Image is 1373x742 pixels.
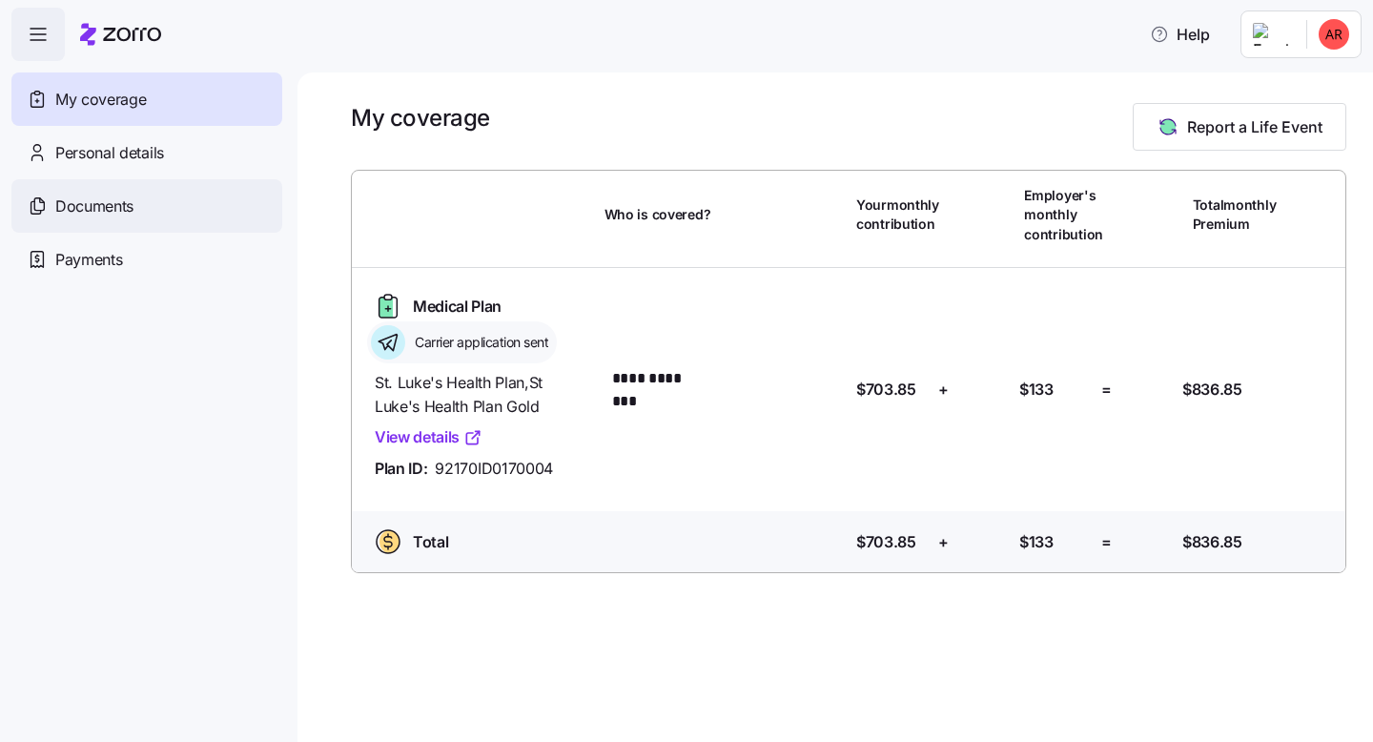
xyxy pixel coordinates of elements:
h1: My coverage [351,103,490,133]
a: My coverage [11,72,282,126]
span: $133 [1019,530,1054,554]
img: 9089edb9d7b48b6318d164b63914d1a7 [1319,19,1349,50]
span: Plan ID: [375,457,427,481]
span: Medical Plan [413,295,502,319]
span: My coverage [55,88,146,112]
button: Help [1135,15,1225,53]
span: Total [413,530,448,554]
a: Payments [11,233,282,286]
span: Who is covered? [605,205,711,224]
span: Total monthly Premium [1193,196,1277,235]
span: 92170ID0170004 [435,457,553,481]
span: Your monthly contribution [856,196,939,235]
span: Help [1150,23,1210,46]
span: Report a Life Event [1187,115,1322,138]
span: Carrier application sent [409,333,548,352]
span: St. Luke's Health Plan , St Luke's Health Plan Gold [375,371,589,419]
span: $703.85 [856,378,916,402]
img: Employer logo [1253,23,1291,46]
a: View details [375,425,482,449]
a: Personal details [11,126,282,179]
span: Employer's monthly contribution [1024,186,1103,244]
span: $703.85 [856,530,916,554]
a: Documents [11,179,282,233]
span: + [938,530,949,554]
span: Documents [55,195,133,218]
span: = [1101,378,1112,402]
span: $836.85 [1182,378,1242,402]
span: + [938,378,949,402]
span: Personal details [55,141,164,165]
button: Report a Life Event [1133,103,1346,151]
span: = [1101,530,1112,554]
span: $133 [1019,378,1054,402]
span: Payments [55,248,122,272]
span: $836.85 [1182,530,1242,554]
